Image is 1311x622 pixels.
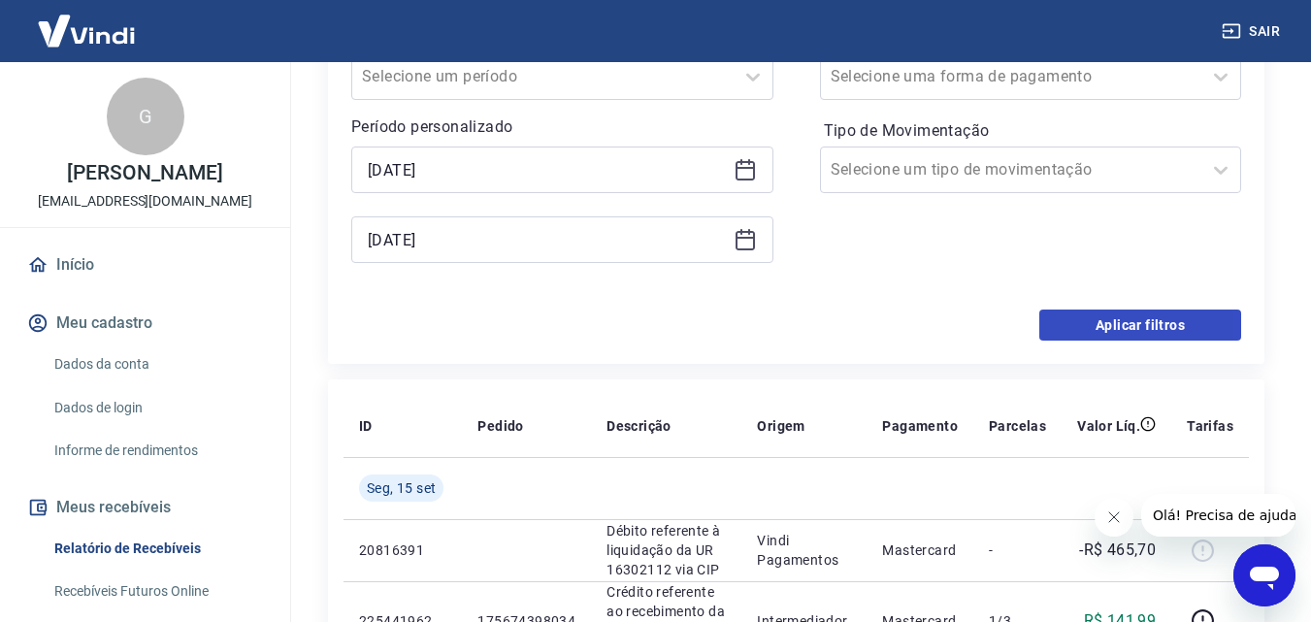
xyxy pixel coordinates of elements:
a: Informe de rendimentos [47,431,267,471]
span: Olá! Precisa de ajuda? [12,14,163,29]
a: Relatório de Recebíveis [47,529,267,569]
button: Aplicar filtros [1039,310,1241,341]
a: Início [23,244,267,286]
button: Sair [1218,14,1288,49]
p: Tarifas [1187,416,1233,436]
p: 20816391 [359,540,446,560]
p: Valor Líq. [1077,416,1140,436]
a: Recebíveis Futuros Online [47,572,267,611]
iframe: Mensagem da empresa [1141,494,1295,537]
p: Origem [757,416,804,436]
div: G [107,78,184,155]
a: Dados de login [47,388,267,428]
p: - [989,540,1046,560]
p: Pagamento [882,416,958,436]
p: [EMAIL_ADDRESS][DOMAIN_NAME] [38,191,252,212]
input: Data final [368,225,726,254]
iframe: Botão para abrir a janela de mensagens [1233,544,1295,606]
p: Débito referente à liquidação da UR 16302112 via CIP [606,521,726,579]
img: Vindi [23,1,149,60]
p: Pedido [477,416,523,436]
span: Seg, 15 set [367,478,436,498]
p: Descrição [606,416,672,436]
p: Parcelas [989,416,1046,436]
p: -R$ 465,70 [1079,539,1156,562]
input: Data inicial [368,155,726,184]
button: Meu cadastro [23,302,267,344]
p: ID [359,416,373,436]
p: [PERSON_NAME] [67,163,222,183]
iframe: Fechar mensagem [1095,498,1133,537]
label: Tipo de Movimentação [824,119,1238,143]
button: Meus recebíveis [23,486,267,529]
a: Dados da conta [47,344,267,384]
p: Mastercard [882,540,958,560]
p: Vindi Pagamentos [757,531,851,570]
p: Período personalizado [351,115,773,139]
